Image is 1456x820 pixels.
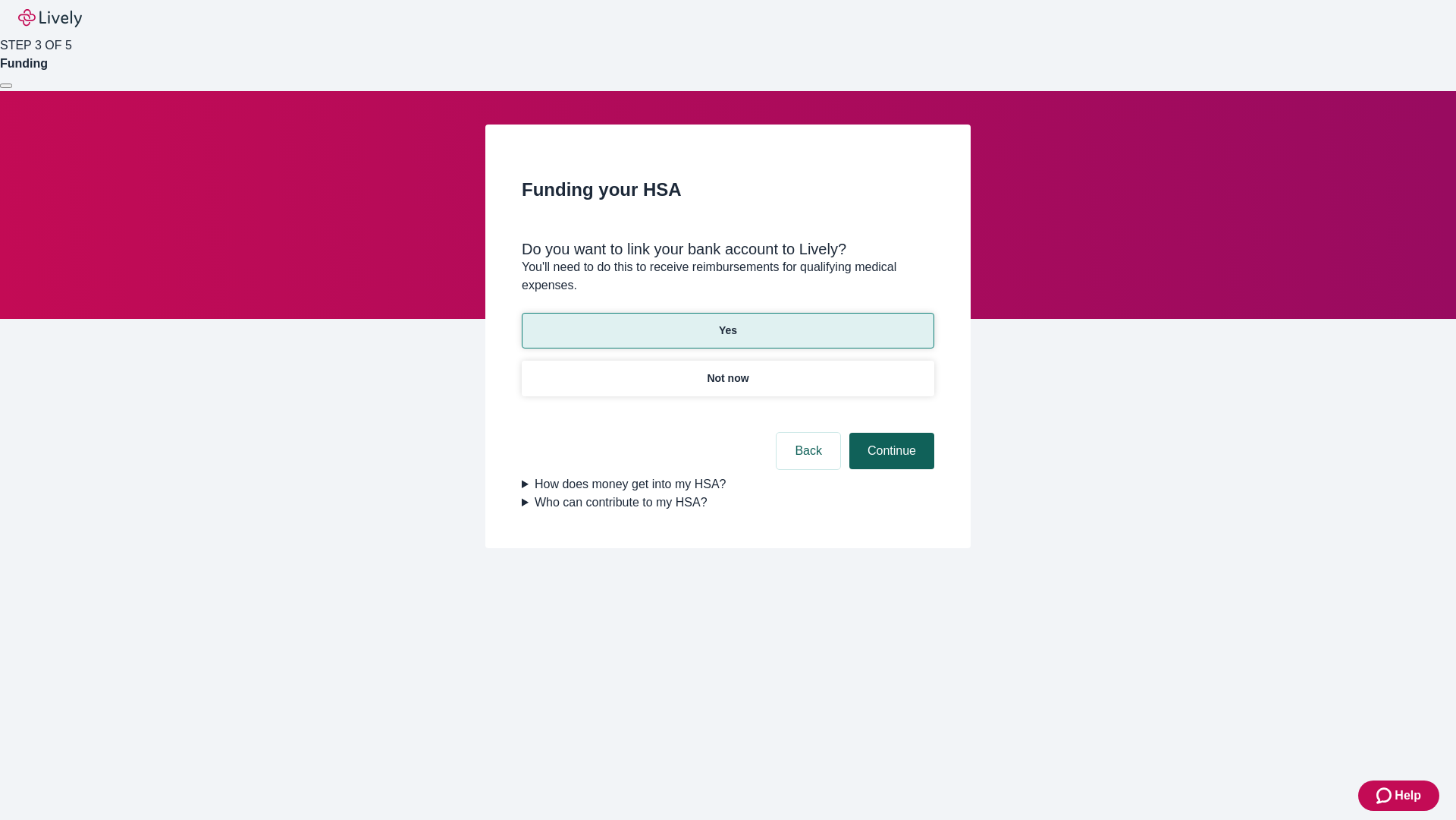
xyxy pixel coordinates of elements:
summary: How does money get into my HSA? [522,475,934,494]
svg: Zendesk support icon [1376,787,1395,805]
button: Continue [849,433,934,469]
img: Lively [18,9,82,27]
h2: Funding your HSA [522,176,934,203]
div: Do you want to link your bank account to Lively? [522,240,934,258]
p: Not now [707,371,748,386]
p: You'll need to do this to receive reimbursements for qualifying medical expenses. [522,258,934,295]
p: Yes [719,323,737,339]
button: Not now [522,361,934,396]
button: Back [777,433,840,469]
button: Yes [522,313,934,348]
span: Help [1395,787,1421,805]
summary: Who can contribute to my HSA? [522,494,934,512]
button: Zendesk support iconHelp [1358,781,1439,811]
